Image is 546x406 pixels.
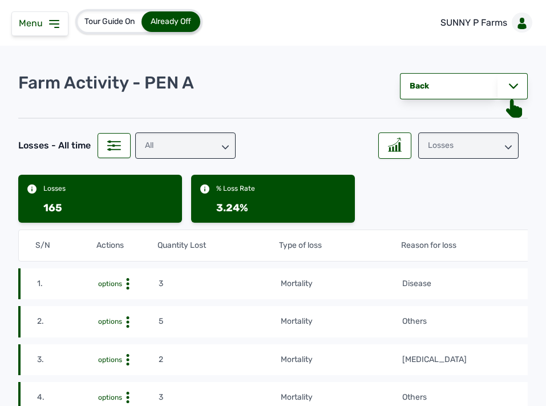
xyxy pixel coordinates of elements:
[96,239,157,252] th: Actions
[158,353,280,366] td: 2
[37,315,98,328] td: 2.
[158,391,280,404] td: 3
[216,184,255,193] div: % Loss Rate
[37,353,98,366] td: 3.
[158,278,280,290] td: 3
[157,239,279,252] th: Quantity Lost
[151,17,191,26] span: Already Off
[280,315,402,328] td: mortality
[35,239,96,252] th: S/N
[19,18,61,29] a: Menu
[98,356,122,364] span: options
[216,200,248,216] div: 3.24%
[37,391,98,404] td: 4.
[278,239,401,252] th: Type of loss
[280,353,402,366] td: mortality
[43,200,62,216] div: 165
[280,391,402,404] td: mortality
[135,132,236,159] div: All
[418,132,519,159] div: Losses
[280,278,402,290] td: mortality
[98,317,122,325] span: options
[158,315,280,328] td: 5
[98,393,122,401] span: options
[400,73,498,99] a: Back
[19,18,47,29] span: Menu
[98,280,122,288] span: options
[431,7,537,39] a: SUNNY P Farms
[18,73,194,93] p: Farm Activity - PEN A
[43,184,66,193] div: Losses
[18,139,91,152] div: Losses - All time
[440,16,507,30] p: SUNNY P Farms
[84,17,135,26] span: Tour Guide On
[37,278,98,290] td: 1.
